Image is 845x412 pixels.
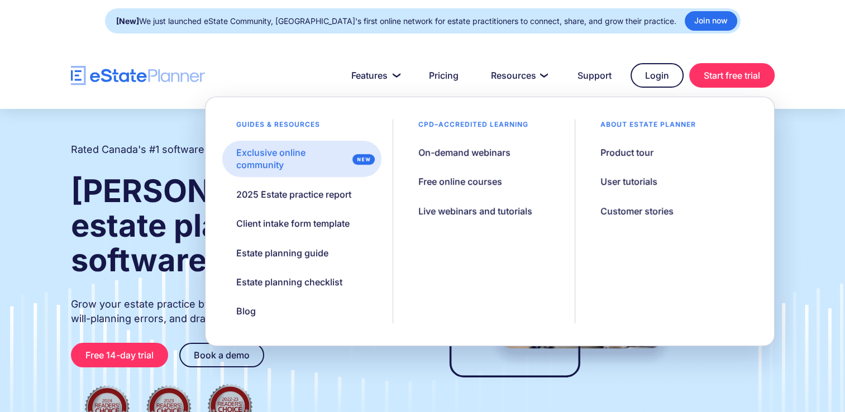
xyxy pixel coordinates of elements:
[586,199,688,223] a: Customer stories
[71,66,205,85] a: home
[222,119,334,135] div: Guides & resources
[685,11,737,31] a: Join now
[689,63,775,88] a: Start free trial
[404,141,524,164] a: On-demand webinars
[116,16,139,26] strong: [New]
[418,146,510,159] div: On-demand webinars
[338,64,410,87] a: Features
[71,142,317,157] h2: Rated Canada's #1 software for estate practitioners
[236,305,256,317] div: Blog
[222,141,381,177] a: Exclusive online community
[586,119,710,135] div: About estate planner
[418,175,502,188] div: Free online courses
[600,205,674,217] div: Customer stories
[116,13,676,29] div: We just launched eState Community, [GEOGRAPHIC_DATA]'s first online network for estate practition...
[600,175,657,188] div: User tutorials
[404,170,516,193] a: Free online courses
[586,141,667,164] a: Product tour
[478,64,558,87] a: Resources
[418,205,532,217] div: Live webinars and tutorials
[416,64,472,87] a: Pricing
[404,119,542,135] div: CPD–accredited learning
[236,188,351,200] div: 2025 Estate practice report
[222,241,342,265] a: Estate planning guide
[179,343,264,367] a: Book a demo
[71,172,400,279] strong: [PERSON_NAME] and estate planning software
[236,247,328,259] div: Estate planning guide
[222,299,270,323] a: Blog
[222,270,356,294] a: Estate planning checklist
[631,63,684,88] a: Login
[222,212,364,235] a: Client intake form template
[236,146,348,171] div: Exclusive online community
[71,343,168,367] a: Free 14-day trial
[236,276,342,288] div: Estate planning checklist
[404,199,546,223] a: Live webinars and tutorials
[236,217,350,229] div: Client intake form template
[586,170,671,193] a: User tutorials
[600,146,653,159] div: Product tour
[222,183,365,206] a: 2025 Estate practice report
[564,64,625,87] a: Support
[71,297,402,326] p: Grow your estate practice by streamlining client intake, reducing will-planning errors, and draft...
